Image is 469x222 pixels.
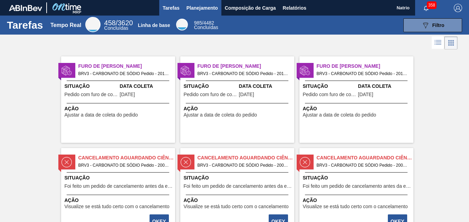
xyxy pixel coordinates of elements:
span: Cancelamento aguardando ciência [317,154,413,161]
span: Situação [303,83,356,90]
span: Furo de Coleta [78,63,175,70]
span: Relatórios [283,4,306,12]
span: Tarefas [163,4,180,12]
span: Visualize se está tudo certo com o cancelamento [65,204,170,209]
span: Concluídas [104,25,128,31]
div: Real Time [85,17,100,32]
img: estado [61,157,72,167]
span: BRV3 - CARBONATO DE SÓDIO Pedido - 2007367 [198,161,289,169]
span: Ação [303,105,412,112]
span: Planejamento [186,4,218,12]
span: / 3620 [104,19,133,27]
span: Ação [65,105,173,112]
span: Visualize se está tudo certo com o cancelamento [303,204,408,209]
img: estado [300,157,310,167]
span: Cancelamento aguardando ciência [78,154,175,161]
button: Notificações [415,3,437,13]
span: / 4482 [194,20,214,26]
span: Foi feito um pedido de cancelamento antes da etapa de aguardando faturamento [303,184,412,189]
span: 458 [104,19,116,27]
span: Furo de Coleta [317,63,413,70]
span: Situação [303,174,412,182]
span: Foi feito um pedido de cancelamento antes da etapa de aguardando faturamento [184,184,293,189]
span: Data Coleta [358,83,412,90]
span: BRV3 - CARBONATO DE SÓDIO Pedido - 2018167 [78,70,170,77]
span: Ajustar a data de coleta do pedido [65,112,138,118]
button: Filtro [403,18,462,32]
span: Ação [65,197,173,204]
span: Visualize se está tudo certo com o cancelamento [184,204,289,209]
span: Ajustar a data de coleta do pedido [184,112,257,118]
span: Cancelamento aguardando ciência [198,154,294,161]
span: 985 [194,20,202,26]
span: Data Coleta [239,83,293,90]
div: Base Line [176,19,188,30]
span: BRV3 - CARBONATO DE SÓDIO Pedido - 2008378 [317,161,408,169]
span: BRV3 - CARBONATO DE SÓDIO Pedido - 2018168 [317,70,408,77]
span: Situação [184,83,237,90]
span: Situação [184,174,293,182]
div: Tempo Real [50,22,82,28]
img: estado [181,65,191,76]
h1: Tarefas [7,21,43,29]
span: 29/08/2025 [120,92,135,97]
span: Ação [303,197,412,204]
span: BRV3 - CARBONATO DE SÓDIO Pedido - 2018169 [198,70,289,77]
span: Filtro [432,22,444,28]
span: Ação [184,197,293,204]
span: Pedido com furo de coleta [303,92,356,97]
div: Linha de base [138,22,170,28]
span: Foi feito um pedido de cancelamento antes da etapa de aguardando faturamento [65,184,173,189]
span: Situação [65,83,118,90]
span: 31/08/2025 [358,92,373,97]
span: Data Coleta [120,83,173,90]
span: Ajustar a data de coleta do pedido [303,112,376,118]
img: estado [61,65,72,76]
img: TNhmsLtSVTkK8tSr43FrP2fwEKptu5GPRR3wAAAABJRU5ErkJggg== [9,5,42,11]
img: Logout [454,4,462,12]
span: Ação [184,105,293,112]
span: Concluídas [194,25,218,30]
span: 31/08/2025 [239,92,254,97]
span: Composição de Carga [225,4,276,12]
div: Base Line [194,21,218,30]
img: estado [300,65,310,76]
span: BRV3 - CARBONATO DE SÓDIO Pedido - 2008377 [78,161,170,169]
span: Pedido com furo de coleta [65,92,118,97]
span: 358 [427,1,437,9]
span: Pedido com furo de coleta [184,92,237,97]
div: Real Time [104,20,133,30]
div: Visão em Lista [432,36,444,49]
img: estado [181,157,191,167]
span: Furo de Coleta [198,63,294,70]
div: Visão em Cards [444,36,458,49]
span: Situação [65,174,173,182]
